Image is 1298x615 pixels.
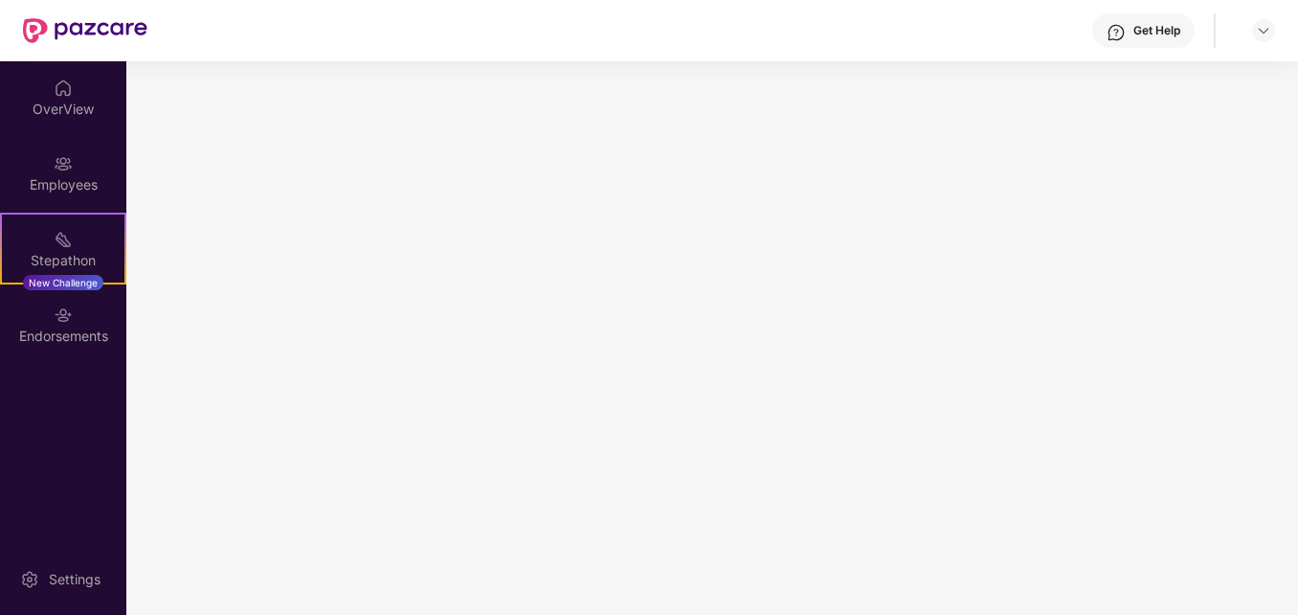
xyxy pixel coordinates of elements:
[1133,23,1180,38] div: Get Help
[20,570,39,589] img: svg+xml;base64,PHN2ZyBpZD0iU2V0dGluZy0yMHgyMCIgeG1sbnM9Imh0dHA6Ly93d3cudzMub3JnLzIwMDAvc3ZnIiB3aW...
[1256,23,1271,38] img: svg+xml;base64,PHN2ZyBpZD0iRHJvcGRvd24tMzJ4MzIiIHhtbG5zPSJodHRwOi8vd3d3LnczLm9yZy8yMDAwL3N2ZyIgd2...
[43,570,106,589] div: Settings
[54,154,73,173] img: svg+xml;base64,PHN2ZyBpZD0iRW1wbG95ZWVzIiB4bWxucz0iaHR0cDovL3d3dy53My5vcmcvMjAwMC9zdmciIHdpZHRoPS...
[54,306,73,325] img: svg+xml;base64,PHN2ZyBpZD0iRW5kb3JzZW1lbnRzIiB4bWxucz0iaHR0cDovL3d3dy53My5vcmcvMjAwMC9zdmciIHdpZH...
[54,79,73,98] img: svg+xml;base64,PHN2ZyBpZD0iSG9tZSIgeG1sbnM9Imh0dHA6Ly93d3cudzMub3JnLzIwMDAvc3ZnIiB3aWR0aD0iMjAiIG...
[54,230,73,249] img: svg+xml;base64,PHN2ZyB4bWxucz0iaHR0cDovL3d3dy53My5vcmcvMjAwMC9zdmciIHdpZHRoPSIyMSIgaGVpZ2h0PSIyMC...
[23,18,147,43] img: New Pazcare Logo
[1107,23,1126,42] img: svg+xml;base64,PHN2ZyBpZD0iSGVscC0zMngzMiIgeG1sbnM9Imh0dHA6Ly93d3cudzMub3JnLzIwMDAvc3ZnIiB3aWR0aD...
[23,275,103,290] div: New Challenge
[2,251,124,270] div: Stepathon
